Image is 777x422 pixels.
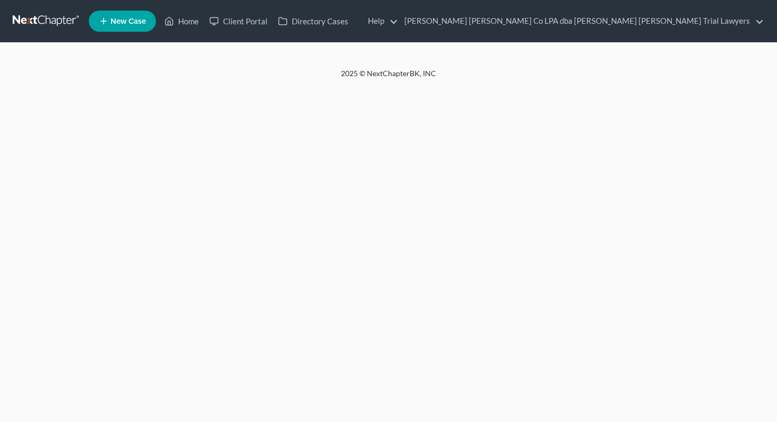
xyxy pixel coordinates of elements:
a: Directory Cases [273,12,354,31]
a: Help [363,12,398,31]
new-legal-case-button: New Case [89,11,156,32]
a: Client Portal [204,12,273,31]
a: [PERSON_NAME] [PERSON_NAME] Co LPA dba [PERSON_NAME] [PERSON_NAME] Trial Lawyers [399,12,764,31]
div: 2025 © NextChapterBK, INC [87,68,690,87]
a: Home [159,12,204,31]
